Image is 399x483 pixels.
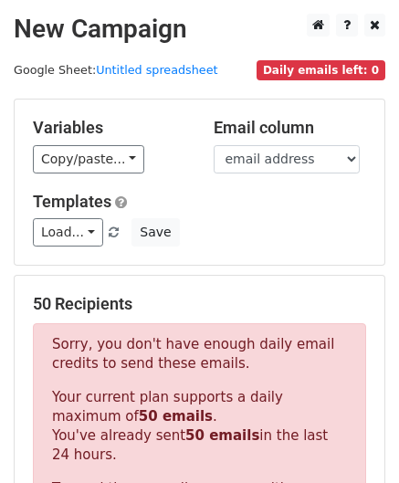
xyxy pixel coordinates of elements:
a: Copy/paste... [33,145,144,173]
a: Daily emails left: 0 [257,63,385,77]
a: Load... [33,218,103,247]
small: Google Sheet: [14,63,218,77]
p: Your current plan supports a daily maximum of . You've already sent in the last 24 hours. [52,388,347,465]
a: Templates [33,192,111,211]
p: Sorry, you don't have enough daily email credits to send these emails. [52,335,347,373]
button: Save [131,218,179,247]
strong: 50 emails [139,408,213,425]
h2: New Campaign [14,14,385,45]
h5: Email column [214,118,367,138]
span: Daily emails left: 0 [257,60,385,80]
a: Untitled spreadsheet [96,63,217,77]
strong: 50 emails [185,427,259,444]
iframe: Chat Widget [308,395,399,483]
h5: Variables [33,118,186,138]
h5: 50 Recipients [33,294,366,314]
